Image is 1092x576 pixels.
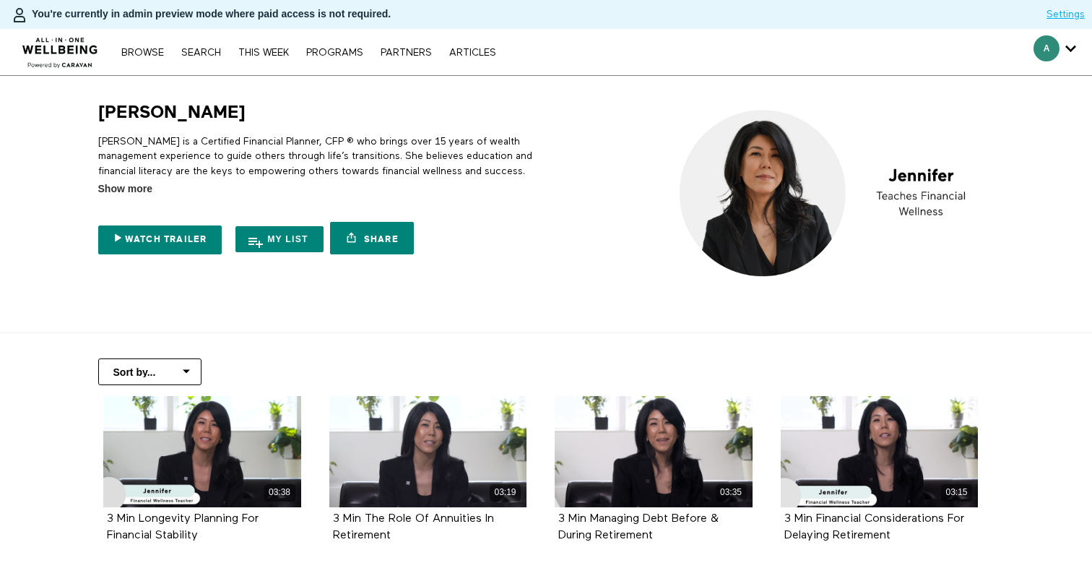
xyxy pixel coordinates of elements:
div: 03:35 [716,484,747,501]
span: Show more [98,181,152,197]
strong: 3 Min Managing Debt Before & During Retirement [558,513,719,541]
a: PROGRAMS [299,48,370,58]
strong: 3 Min Longevity Planning For Financial Stability [107,513,259,541]
img: person-bdfc0eaa9744423c596e6e1c01710c89950b1dff7c83b5d61d716cfd8139584f.svg [11,7,28,24]
div: 03:19 [490,484,521,501]
a: 3 Min Longevity Planning For Financial Stability 03:38 [103,396,301,507]
img: CARAVAN [17,27,104,70]
div: Secondary [1023,29,1087,75]
a: ARTICLES [442,48,503,58]
div: 03:38 [264,484,295,501]
strong: 3 Min The Role Of Annuities In Retirement [333,513,494,541]
strong: 3 Min Financial Considerations For Delaying Retirement [784,513,964,541]
p: [PERSON_NAME] is a Certified Financial Planner, CFP ® who brings over 15 years of wealth manageme... [98,134,541,179]
a: Search [174,48,228,58]
a: Browse [114,48,171,58]
nav: Primary [114,45,503,59]
div: 03:15 [941,484,972,501]
a: Share [330,222,414,254]
a: 3 Min The Role Of Annuities In Retirement [333,513,494,541]
a: 3 Min The Role Of Annuities In Retirement 03:19 [329,396,527,507]
a: Watch Trailer [98,225,222,254]
img: Jennifer [667,101,994,285]
a: 3 Min Longevity Planning For Financial Stability [107,513,259,541]
a: Settings [1046,7,1085,22]
a: 3 Min Financial Considerations For Delaying Retirement 03:15 [781,396,979,507]
a: 3 Min Managing Debt Before & During Retirement [558,513,719,541]
a: PARTNERS [373,48,439,58]
a: 3 Min Managing Debt Before & During Retirement 03:35 [555,396,753,507]
button: My list [235,226,324,252]
a: 3 Min Financial Considerations For Delaying Retirement [784,513,964,541]
h1: [PERSON_NAME] [98,101,246,124]
a: THIS WEEK [231,48,296,58]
